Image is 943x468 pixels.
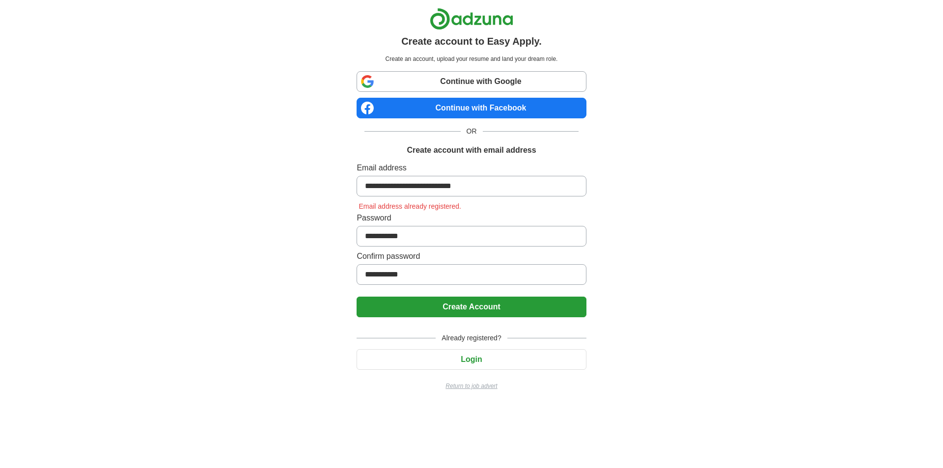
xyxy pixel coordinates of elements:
[359,55,584,63] p: Create an account, upload your resume and land your dream role.
[357,98,586,118] a: Continue with Facebook
[436,333,507,343] span: Already registered?
[357,162,586,174] label: Email address
[401,34,542,49] h1: Create account to Easy Apply.
[357,349,586,370] button: Login
[357,212,586,224] label: Password
[407,144,536,156] h1: Create account with email address
[357,250,586,262] label: Confirm password
[357,297,586,317] button: Create Account
[357,382,586,390] a: Return to job advert
[357,71,586,92] a: Continue with Google
[357,355,586,363] a: Login
[461,126,483,137] span: OR
[357,202,463,210] span: Email address already registered.
[430,8,513,30] img: Adzuna logo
